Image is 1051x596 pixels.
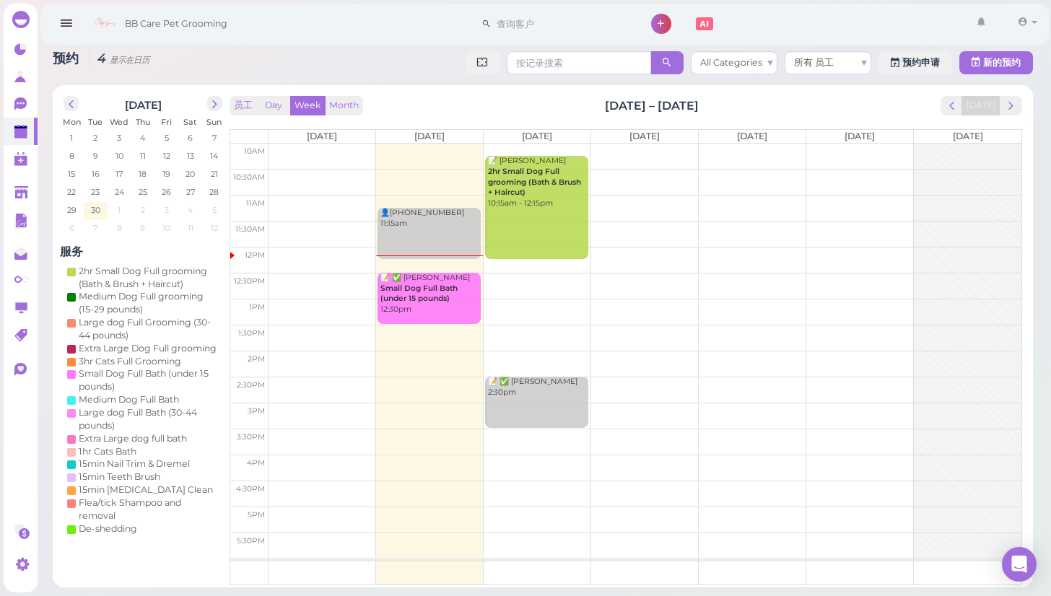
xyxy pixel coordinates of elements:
[115,131,123,144] span: 3
[139,222,147,235] span: 9
[92,222,99,235] span: 7
[90,51,149,66] i: 4
[64,96,79,111] button: prev
[160,185,173,198] span: 26
[209,222,219,235] span: 12
[79,445,136,458] div: 1hr Cats Bath
[79,393,179,406] div: Medium Dog Full Bath
[186,222,195,235] span: 11
[1002,547,1037,582] div: Open Intercom Messenger
[88,117,103,127] span: Tue
[256,96,291,115] button: Day
[90,167,101,180] span: 16
[248,406,265,416] span: 3pm
[79,496,219,522] div: Flea/tick Shampoo and removal
[79,483,213,496] div: 15min [MEDICAL_DATA] Clean
[487,377,588,398] div: 📝 ✅ [PERSON_NAME] 2:30pm
[66,203,78,216] span: 29
[983,57,1021,68] span: 新的预约
[186,131,194,144] span: 6
[110,117,128,127] span: Wed
[878,51,952,74] a: 预约申请
[125,4,227,44] span: BB Care Pet Grooming
[115,222,123,235] span: 8
[209,167,219,180] span: 21
[209,149,219,162] span: 14
[139,203,147,216] span: 2
[161,167,172,180] span: 19
[487,156,588,209] div: 📝 [PERSON_NAME] 10:15am - 12:15pm
[137,185,149,198] span: 25
[245,250,265,260] span: 12pm
[211,203,218,216] span: 5
[79,316,219,342] div: Large dog Full Grooming (30-44 pounds)
[137,167,148,180] span: 18
[136,117,150,127] span: Thu
[114,167,124,180] span: 17
[1000,96,1022,115] button: next
[941,96,963,115] button: prev
[206,117,222,127] span: Sun
[79,290,219,316] div: Medium Dog Full grooming (15-29 pounds)
[238,328,265,338] span: 1:30pm
[629,131,660,141] span: [DATE]
[186,203,194,216] span: 4
[79,342,217,355] div: Extra Large Dog Full grooming
[53,51,82,66] span: 预约
[68,222,76,235] span: 6
[247,458,265,468] span: 4pm
[380,284,458,304] b: Small Dog Full Bath (under 15 pounds)
[380,273,480,315] div: 📝 ✅ [PERSON_NAME] 12:30pm
[139,149,147,162] span: 11
[605,97,699,114] h2: [DATE] – [DATE]
[92,131,99,144] span: 2
[68,149,76,162] span: 8
[248,354,265,364] span: 2pm
[237,432,265,442] span: 3:30pm
[79,367,219,393] div: Small Dog Full Bath (under 15 pounds)
[79,457,190,470] div: 15min Nail Trim & Dremel
[186,149,196,162] span: 13
[737,131,767,141] span: [DATE]
[507,51,651,74] input: 按记录搜索
[161,117,172,127] span: Fri
[236,484,265,494] span: 4:30pm
[185,185,196,198] span: 27
[110,55,149,65] small: 显示在日历
[79,432,187,445] div: Extra Large dog full bath
[79,355,181,368] div: 3hr Cats Full Grooming
[237,380,265,390] span: 2:30pm
[208,185,220,198] span: 28
[79,522,137,535] div: De-shedding
[161,222,172,235] span: 10
[961,96,1000,115] button: [DATE]
[92,149,100,162] span: 9
[488,167,581,197] b: 2hr Small Dog Full grooming (Bath & Brush + Haircut)
[90,203,102,216] span: 30
[183,117,197,127] span: Sat
[959,51,1033,74] button: 新的预约
[492,12,632,35] input: 查询客户
[234,276,265,286] span: 12:30pm
[325,96,363,115] button: Month
[163,203,170,216] span: 3
[79,470,160,483] div: 15min Teeth Brush
[207,96,222,111] button: next
[79,265,219,291] div: 2hr Small Dog Full grooming (Bath & Brush + Haircut)
[79,406,219,432] div: Large dog Full Bath (30-44 pounds)
[60,245,226,258] h4: 服务
[845,131,875,141] span: [DATE]
[700,57,762,68] span: All Categories
[290,96,326,115] button: Week
[235,224,265,234] span: 11:30am
[125,96,162,112] h2: [DATE]
[522,131,552,141] span: [DATE]
[90,185,101,198] span: 23
[249,302,265,312] span: 1pm
[211,131,218,144] span: 7
[63,117,81,127] span: Mon
[233,172,265,182] span: 10:30am
[244,146,265,156] span: 10am
[246,198,265,208] span: 11am
[953,131,983,141] span: [DATE]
